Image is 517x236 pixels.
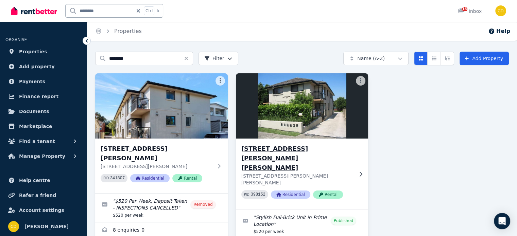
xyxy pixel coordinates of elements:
button: Filter [199,52,238,65]
button: Compact list view [427,52,441,65]
span: Payments [19,77,45,86]
nav: Breadcrumb [87,22,150,41]
div: Open Intercom Messenger [494,213,510,229]
span: Name (A-Z) [357,55,385,62]
span: [PERSON_NAME] [24,222,69,231]
img: 4/37 Ferguson Ave, Wiley Park [232,72,372,140]
span: Properties [19,48,47,56]
a: Finance report [5,90,81,103]
span: Manage Property [19,152,65,160]
code: 398152 [251,192,265,197]
span: Residential [130,174,170,182]
a: Payments [5,75,81,88]
small: PID [244,193,249,196]
img: RentBetter [11,6,57,16]
p: [STREET_ADDRESS][PERSON_NAME][PERSON_NAME] [241,173,354,186]
img: 3/37 Ferguson Avenue, Wiley Park [95,73,228,139]
div: Inbox [458,8,482,15]
a: 4/37 Ferguson Ave, Wiley Park[STREET_ADDRESS][PERSON_NAME][PERSON_NAME][STREET_ADDRESS][PERSON_NA... [236,73,368,210]
span: ORGANISE [5,37,27,42]
img: Chris Dimitropoulos [495,5,506,16]
a: Account settings [5,203,81,217]
div: View options [414,52,454,65]
button: Help [488,27,510,35]
button: More options [356,76,365,86]
a: Properties [114,28,142,34]
a: Edit listing: $520 Per Week, Deposit Taken - INSPECTIONS CANCELLED [95,194,228,222]
small: PID [103,176,109,180]
a: Refer a friend [5,188,81,202]
span: Rental [172,174,202,182]
span: Refer a friend [19,191,56,199]
a: Marketplace [5,120,81,133]
button: Card view [414,52,428,65]
button: Find a tenant [5,134,81,148]
a: Add property [5,60,81,73]
a: Add Property [460,52,509,65]
a: Properties [5,45,81,58]
a: Documents [5,105,81,118]
code: 341807 [110,176,125,181]
span: Rental [313,190,343,199]
p: [STREET_ADDRESS][PERSON_NAME] [101,163,213,170]
span: Add property [19,62,55,71]
span: 18 [462,7,467,11]
button: Expanded list view [441,52,454,65]
span: k [157,8,159,14]
span: Find a tenant [19,137,55,145]
button: More options [216,76,225,86]
span: Filter [204,55,224,62]
span: Ctrl [144,6,154,15]
span: Documents [19,107,49,115]
a: 3/37 Ferguson Avenue, Wiley Park[STREET_ADDRESS][PERSON_NAME][STREET_ADDRESS][PERSON_NAME]PID 341... [95,73,228,193]
h3: [STREET_ADDRESS][PERSON_NAME] [101,144,213,163]
span: Finance report [19,92,58,101]
span: Marketplace [19,122,52,130]
button: Manage Property [5,149,81,163]
span: Account settings [19,206,64,214]
button: Name (A-Z) [343,52,409,65]
span: Residential [271,190,310,199]
img: Chris Dimitropoulos [8,221,19,232]
h3: [STREET_ADDRESS][PERSON_NAME][PERSON_NAME] [241,144,354,173]
a: Help centre [5,174,81,187]
span: Help centre [19,176,50,184]
button: Clear search [184,52,193,65]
